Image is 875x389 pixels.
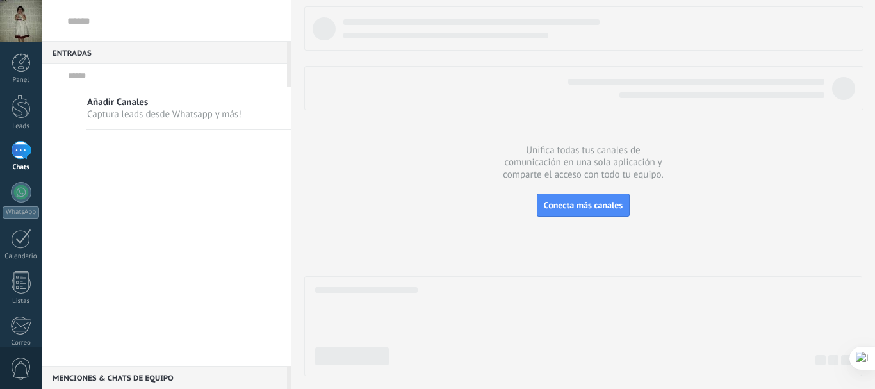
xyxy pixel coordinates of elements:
div: Menciones & Chats de equipo [42,366,287,389]
div: WhatsApp [3,206,39,219]
button: Conecta más canales [537,194,630,217]
span: Añadir Canales [87,96,241,108]
span: Captura leads desde Whatsapp y más! [87,108,241,120]
div: Chats [3,163,40,172]
div: Leads [3,122,40,131]
span: Conecta más canales [544,199,623,211]
div: Listas [3,297,40,306]
div: Panel [3,76,40,85]
div: Calendario [3,252,40,261]
div: Entradas [42,41,287,64]
div: Correo [3,339,40,347]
